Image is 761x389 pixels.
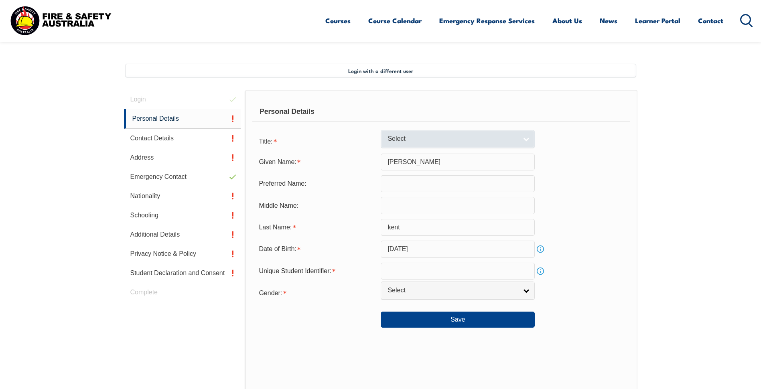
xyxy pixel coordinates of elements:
[124,167,241,186] a: Emergency Contact
[124,263,241,283] a: Student Declaration and Consent
[124,206,241,225] a: Schooling
[252,102,630,122] div: Personal Details
[600,10,617,31] a: News
[535,243,546,255] a: Info
[252,176,381,191] div: Preferred Name:
[252,241,381,257] div: Date of Birth is required.
[439,10,535,31] a: Emergency Response Services
[388,135,517,143] span: Select
[252,220,381,235] div: Last Name is required.
[124,225,241,244] a: Additional Details
[552,10,582,31] a: About Us
[381,263,535,280] input: 10 Characters no 1, 0, O or I
[698,10,723,31] a: Contact
[368,10,422,31] a: Course Calendar
[325,10,351,31] a: Courses
[252,133,381,149] div: Title is required.
[388,286,517,295] span: Select
[348,67,413,74] span: Login with a different user
[124,186,241,206] a: Nationality
[252,284,381,300] div: Gender is required.
[124,109,241,129] a: Personal Details
[535,265,546,277] a: Info
[252,263,381,279] div: Unique Student Identifier is required.
[124,244,241,263] a: Privacy Notice & Policy
[259,138,272,145] span: Title:
[252,198,381,213] div: Middle Name:
[635,10,680,31] a: Learner Portal
[252,154,381,170] div: Given Name is required.
[381,241,535,257] input: Select Date...
[124,129,241,148] a: Contact Details
[124,148,241,167] a: Address
[381,312,535,328] button: Save
[259,290,282,296] span: Gender:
